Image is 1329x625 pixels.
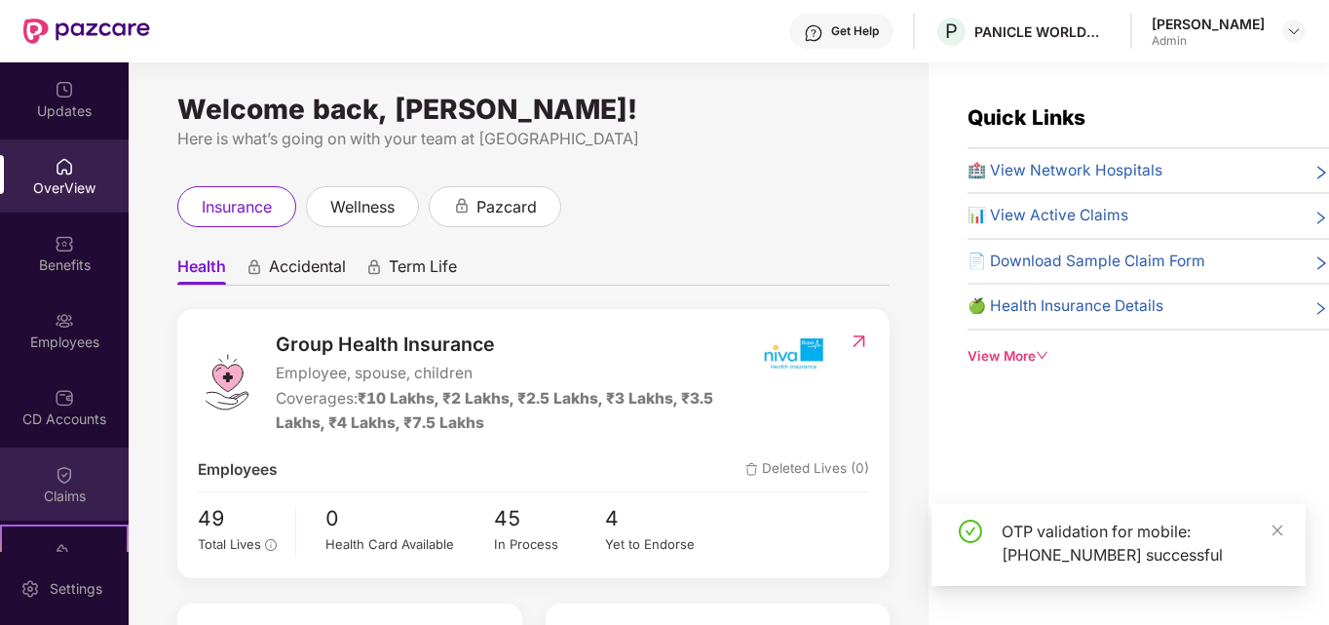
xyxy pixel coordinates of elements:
img: svg+xml;base64,PHN2ZyB4bWxucz0iaHR0cDovL3d3dy53My5vcmcvMjAwMC9zdmciIHdpZHRoPSIyMSIgaGVpZ2h0PSIyMC... [55,542,74,562]
img: RedirectIcon [849,332,869,351]
div: Here is what’s going on with your team at [GEOGRAPHIC_DATA] [177,127,890,151]
div: Get Help [831,23,879,39]
div: animation [365,258,383,276]
img: svg+xml;base64,PHN2ZyBpZD0iRHJvcGRvd24tMzJ4MzIiIHhtbG5zPSJodHRwOi8vd3d3LnczLm9yZy8yMDAwL3N2ZyIgd2... [1286,23,1302,39]
div: Admin [1152,33,1265,49]
span: check-circle [959,520,982,543]
span: 🏥 View Network Hospitals [968,159,1162,182]
span: info-circle [265,539,277,551]
span: 📄 Download Sample Claim Form [968,250,1205,273]
div: Welcome back, [PERSON_NAME]! [177,101,890,117]
span: Deleted Lives (0) [745,458,869,482]
span: right [1313,208,1329,227]
img: insurerIcon [756,330,829,378]
div: OTP validation for mobile: [PHONE_NUMBER] successful [1002,520,1282,566]
span: Health [177,256,226,285]
span: P [945,20,958,43]
div: animation [453,197,471,215]
div: Yet to Endorse [605,534,717,555]
span: ₹10 Lakhs, ₹2 Lakhs, ₹2.5 Lakhs, ₹3 Lakhs, ₹3.5 Lakhs, ₹4 Lakhs, ₹7.5 Lakhs [276,389,713,431]
span: Employee, spouse, children [276,362,756,385]
img: svg+xml;base64,PHN2ZyBpZD0iRW1wbG95ZWVzIiB4bWxucz0iaHR0cDovL3d3dy53My5vcmcvMjAwMC9zdmciIHdpZHRoPS... [55,311,74,331]
div: Health Card Available [325,534,493,555]
div: In Process [494,534,606,555]
span: Accidental [269,256,346,285]
span: 4 [605,502,717,534]
span: Employees [198,458,278,482]
img: svg+xml;base64,PHN2ZyBpZD0iU2V0dGluZy0yMHgyMCIgeG1sbnM9Imh0dHA6Ly93d3cudzMub3JnLzIwMDAvc3ZnIiB3aW... [20,579,40,599]
span: Group Health Insurance [276,330,756,360]
span: 0 [325,502,493,534]
img: logo [198,353,256,411]
div: Settings [44,579,108,599]
span: Term Life [389,256,457,285]
span: Total Lives [198,536,261,552]
img: svg+xml;base64,PHN2ZyBpZD0iQmVuZWZpdHMiIHhtbG5zPSJodHRwOi8vd3d3LnczLm9yZy8yMDAwL3N2ZyIgd2lkdGg9Ij... [55,234,74,254]
div: View More [968,346,1329,367]
span: 📊 View Active Claims [968,204,1128,227]
img: svg+xml;base64,PHN2ZyBpZD0iSGVscC0zMngzMiIgeG1sbnM9Imh0dHA6Ly93d3cudzMub3JnLzIwMDAvc3ZnIiB3aWR0aD... [804,23,823,43]
span: 45 [494,502,606,534]
span: close [1271,524,1284,537]
span: wellness [330,195,395,219]
img: deleteIcon [745,463,758,476]
img: New Pazcare Logo [23,19,150,44]
span: right [1313,163,1329,182]
img: svg+xml;base64,PHN2ZyBpZD0iQ2xhaW0iIHhtbG5zPSJodHRwOi8vd3d3LnczLm9yZy8yMDAwL3N2ZyIgd2lkdGg9IjIwIi... [55,465,74,485]
span: right [1313,254,1329,273]
div: Coverages: [276,387,756,435]
span: insurance [202,195,272,219]
img: svg+xml;base64,PHN2ZyBpZD0iSG9tZSIgeG1sbnM9Imh0dHA6Ly93d3cudzMub3JnLzIwMDAvc3ZnIiB3aWR0aD0iMjAiIG... [55,157,74,176]
img: svg+xml;base64,PHN2ZyBpZD0iVXBkYXRlZCIgeG1sbnM9Imh0dHA6Ly93d3cudzMub3JnLzIwMDAvc3ZnIiB3aWR0aD0iMj... [55,80,74,99]
img: svg+xml;base64,PHN2ZyBpZD0iQ0RfQWNjb3VudHMiIGRhdGEtbmFtZT0iQ0QgQWNjb3VudHMiIHhtbG5zPSJodHRwOi8vd3... [55,388,74,408]
div: PANICLE WORLDWIDE PRIVATE LIMITED [974,22,1111,41]
span: 49 [198,502,282,534]
div: [PERSON_NAME] [1152,15,1265,33]
span: Quick Links [968,105,1085,130]
span: 🍏 Health Insurance Details [968,294,1163,318]
span: pazcard [476,195,537,219]
div: animation [246,258,263,276]
span: down [1036,349,1049,363]
span: right [1313,298,1329,318]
